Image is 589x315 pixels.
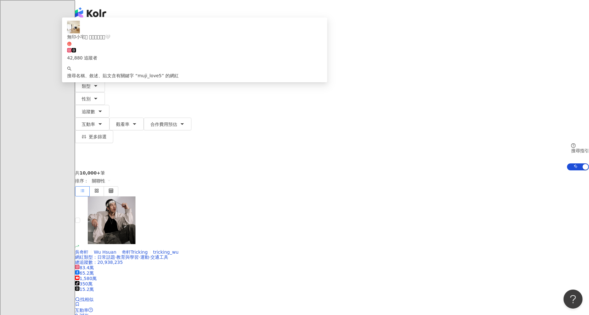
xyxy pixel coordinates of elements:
[144,118,191,130] button: 合作費用預估
[79,26,101,36] div: 不分平台
[75,92,105,105] button: 性別
[111,60,142,73] button: 生日企劃
[75,170,589,175] div: 共 筆
[115,255,116,260] span: ·
[116,122,129,127] span: 觀看率
[75,276,97,281] span: 1,580萬
[212,64,225,69] span: 小黑瓶
[75,79,105,92] button: 類型
[75,255,589,260] div: 網紅類型 ：
[75,48,104,60] button: 搜尋
[564,290,583,309] iframe: Help Scout Beacon - Open
[88,308,93,312] span: question-circle
[237,60,277,73] button: 超保濕極光水
[75,130,113,143] button: 更多篩選
[150,122,177,127] span: 合作費用預估
[89,52,98,57] span: 搜尋
[80,61,97,66] span: 活動訊息
[150,255,168,260] span: 交通工具
[89,134,107,139] span: 更多篩選
[75,105,109,118] button: 追蹤數
[82,109,95,114] span: 追蹤數
[80,170,100,175] span: 10,000+
[82,122,95,127] span: 互動率
[154,64,194,69] span: 閃爍仙女光人魚眼淚
[153,250,178,255] span: tricking_wu
[122,250,148,255] span: 奇軒Tricking
[75,270,94,276] span: 65.2萬
[94,250,116,255] span: Wu Hsuan
[116,255,139,260] span: 教育與學習
[97,255,115,260] span: 日常話題
[75,250,88,255] span: 吳奇軒
[139,255,140,260] span: ·
[75,175,589,186] div: 排序：
[75,7,106,19] img: logo
[75,118,109,130] button: 互動率
[82,84,91,89] span: 類型
[92,176,111,186] span: 關聯性
[75,287,94,292] span: 15.2萬
[80,297,94,302] span: 找相似
[571,148,589,153] div: 搜尋指引
[109,118,144,130] button: 觀看率
[79,29,83,33] span: appstore
[75,43,589,48] div: 台灣
[75,281,93,286] span: 350萬
[75,308,88,313] span: 互動率
[205,60,232,73] button: 小黑瓶
[82,96,91,101] span: 性別
[571,143,576,148] span: question-circle
[149,255,150,260] span: ·
[140,255,149,260] span: 運動
[243,64,270,69] span: 超保濕極光水
[75,297,94,302] a: 找相似
[147,60,200,73] button: 閃爍仙女光人魚眼淚
[75,38,80,42] span: environment
[75,64,106,69] span: 您可能感興趣：
[118,64,135,69] span: 生日企劃
[75,260,589,265] div: 總追蹤數 ： 20,938,235
[75,265,94,270] span: 83.4萬
[88,196,135,244] img: KOL Avatar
